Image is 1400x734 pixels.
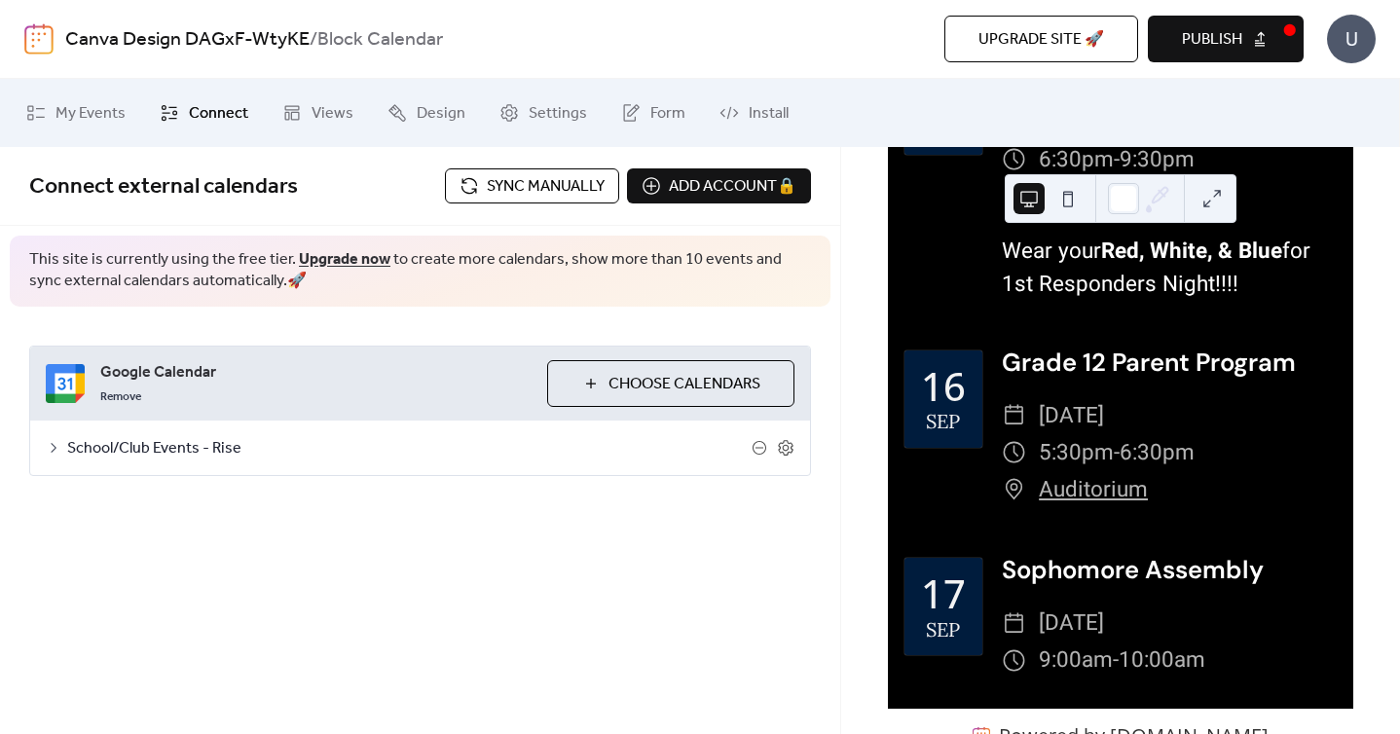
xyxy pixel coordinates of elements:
[55,102,126,126] span: My Events
[926,620,960,640] div: Sep
[1002,471,1027,508] div: ​
[1039,141,1114,178] span: 6:30pm
[1002,141,1027,178] div: ​
[1039,471,1148,508] a: Auditorium
[926,412,960,431] div: Sep
[145,87,263,139] a: Connect
[1002,642,1027,679] div: ​
[1119,642,1205,679] span: 10:00am
[24,23,54,55] img: logo
[487,175,605,199] span: Sync manually
[1101,236,1282,267] b: Red, White, & Blue
[46,364,85,403] img: google
[67,437,752,460] span: School/Club Events - Rise
[1120,434,1195,471] span: 6:30pm
[944,16,1138,62] button: Upgrade site 🚀
[1002,236,1337,301] div: Wear your for 1st Responders Night!!!!
[29,165,298,208] span: Connect external calendars
[1039,605,1104,642] span: [DATE]
[547,360,794,407] button: Choose Calendars
[100,389,141,405] span: Remove
[12,87,140,139] a: My Events
[1120,141,1195,178] span: 9:30pm
[1039,397,1104,434] span: [DATE]
[373,87,480,139] a: Design
[608,373,760,396] span: Choose Calendars
[312,102,353,126] span: Views
[1002,178,1027,215] div: ​
[100,361,532,385] span: Google Calendar
[445,168,619,203] button: Sync manually
[1148,16,1304,62] button: Publish
[1113,642,1119,679] span: -
[1114,141,1120,178] span: -
[1002,434,1027,471] div: ​
[65,21,310,58] a: Canva Design DAGxF-WtyKE
[978,28,1104,52] span: Upgrade site 🚀
[485,87,602,139] a: Settings
[1002,345,1337,382] div: Grade 12 Parent Program
[1327,15,1376,63] div: U
[1182,28,1242,52] span: Publish
[705,87,803,139] a: Install
[749,102,789,126] span: Install
[310,21,317,58] b: /
[607,87,700,139] a: Form
[1114,434,1120,471] span: -
[417,102,465,126] span: Design
[921,574,966,613] div: 17
[1002,397,1027,434] div: ​
[317,21,443,58] b: Block Calendar
[189,102,248,126] span: Connect
[29,249,811,293] span: This site is currently using the free tier. to create more calendars, show more than 10 events an...
[1039,642,1113,679] span: 9:00am
[529,102,587,126] span: Settings
[1039,434,1114,471] span: 5:30pm
[1002,605,1027,642] div: ​
[650,102,685,126] span: Form
[1002,552,1337,589] div: Sophomore Assembly
[299,244,390,275] a: Upgrade now
[921,367,966,406] div: 16
[268,87,368,139] a: Views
